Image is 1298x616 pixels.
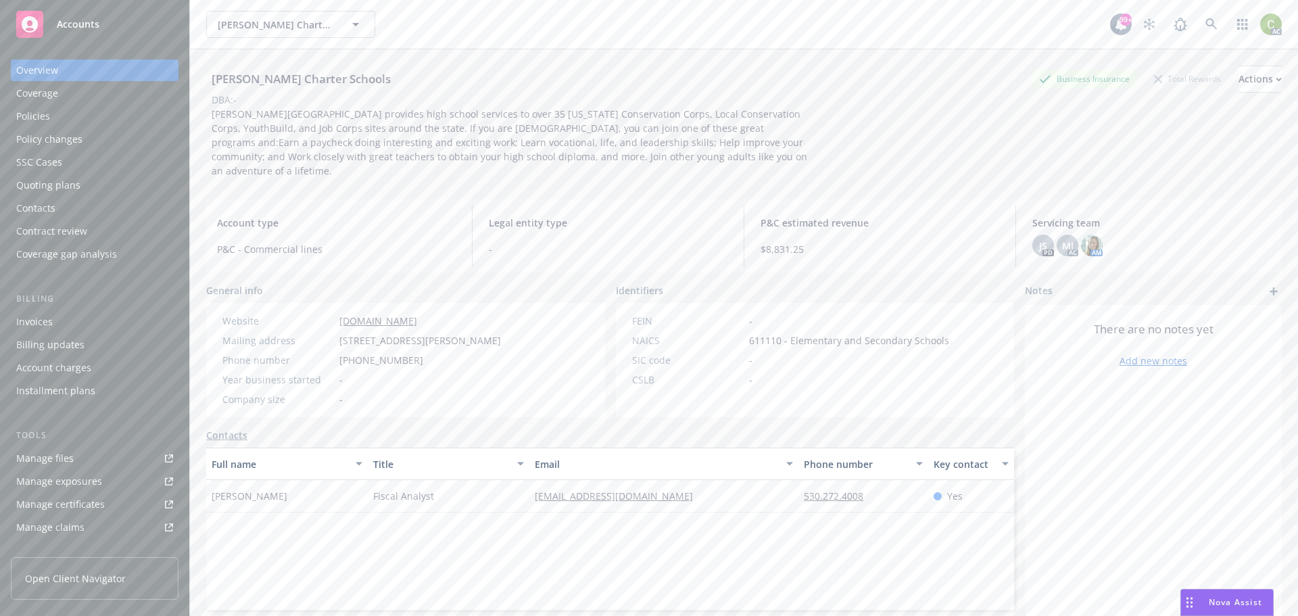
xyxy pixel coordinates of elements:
span: 611110 - Elementary and Secondary Schools [749,333,949,348]
span: Identifiers [616,283,663,298]
span: [STREET_ADDRESS][PERSON_NAME] [339,333,501,348]
div: Account charges [16,357,91,379]
button: Title [368,448,529,480]
div: Phone number [804,457,907,471]
a: Invoices [11,311,178,333]
a: Overview [11,60,178,81]
a: Billing updates [11,334,178,356]
div: [PERSON_NAME] Charter Schools [206,70,396,88]
span: - [339,373,343,387]
span: JS [1039,239,1047,253]
button: [PERSON_NAME] Charter Schools [206,11,375,38]
span: General info [206,283,263,298]
a: Installment plans [11,380,178,402]
img: photo [1260,14,1282,35]
div: Full name [212,457,347,471]
a: Policy changes [11,128,178,150]
a: Manage files [11,448,178,469]
span: Notes [1025,283,1053,300]
span: $8,831.25 [761,242,999,256]
a: Coverage gap analysis [11,243,178,265]
a: [EMAIL_ADDRESS][DOMAIN_NAME] [535,490,704,502]
div: Manage certificates [16,494,105,515]
button: Nova Assist [1180,589,1274,616]
a: Contract review [11,220,178,242]
div: Phone number [222,353,334,367]
a: add [1266,283,1282,300]
span: - [749,373,752,387]
a: Manage exposures [11,471,178,492]
div: Manage files [16,448,74,469]
div: Contacts [16,197,55,219]
div: SIC code [632,353,744,367]
div: Contract review [16,220,87,242]
a: [DOMAIN_NAME] [339,314,417,327]
span: Accounts [57,19,99,30]
a: 530.272.4008 [804,490,874,502]
span: - [749,314,752,328]
a: Switch app [1229,11,1256,38]
span: Nova Assist [1209,596,1262,608]
span: [PERSON_NAME] [212,489,287,503]
div: Total Rewards [1147,70,1228,87]
span: Yes [947,489,963,503]
div: Key contact [934,457,994,471]
a: Report a Bug [1167,11,1194,38]
div: FEIN [632,314,744,328]
div: Manage exposures [16,471,102,492]
span: Open Client Navigator [25,571,126,586]
span: Legal entity type [489,216,727,230]
a: Coverage [11,82,178,104]
a: Accounts [11,5,178,43]
div: Policy changes [16,128,82,150]
div: Title [373,457,509,471]
span: Account type [217,216,456,230]
a: Search [1198,11,1225,38]
div: DBA: - [212,93,237,107]
div: Company size [222,392,334,406]
div: Drag to move [1181,590,1198,615]
div: Policies [16,105,50,127]
img: photo [1081,235,1103,256]
span: Fiscal Analyst [373,489,434,503]
div: Billing updates [16,334,85,356]
div: Year business started [222,373,334,387]
div: Installment plans [16,380,95,402]
div: CSLB [632,373,744,387]
a: Stop snowing [1136,11,1163,38]
button: Full name [206,448,368,480]
span: P&C - Commercial lines [217,242,456,256]
div: Manage claims [16,517,85,538]
div: Actions [1239,66,1282,92]
div: Coverage [16,82,58,104]
div: Coverage gap analysis [16,243,117,265]
div: Mailing address [222,333,334,348]
span: There are no notes yet [1094,321,1213,337]
a: Quoting plans [11,174,178,196]
a: Manage BORs [11,540,178,561]
span: [PERSON_NAME] Charter Schools [218,18,335,32]
a: Add new notes [1120,354,1187,368]
span: - [339,392,343,406]
span: - [749,353,752,367]
button: Email [529,448,798,480]
div: NAICS [632,333,744,348]
span: [PERSON_NAME][GEOGRAPHIC_DATA] provides high school services to over 35 [US_STATE] Conservation C... [212,108,810,177]
span: - [489,242,727,256]
span: [PHONE_NUMBER] [339,353,423,367]
a: Policies [11,105,178,127]
a: SSC Cases [11,151,178,173]
div: Business Insurance [1032,70,1136,87]
div: Tools [11,429,178,442]
button: Phone number [798,448,928,480]
a: Contacts [206,428,247,442]
div: Manage BORs [16,540,80,561]
span: MJ [1062,239,1074,253]
div: SSC Cases [16,151,62,173]
button: Key contact [928,448,1014,480]
a: Contacts [11,197,178,219]
div: Quoting plans [16,174,80,196]
a: Manage claims [11,517,178,538]
a: Manage certificates [11,494,178,515]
